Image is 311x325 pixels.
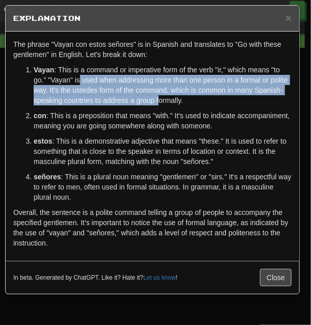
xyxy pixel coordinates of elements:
[34,136,292,167] p: : This is a demonstrative adjective that means "these." It is used to refer to something that is ...
[286,12,292,23] button: Close
[34,137,53,145] strong: estos
[34,65,292,105] p: : This is a command or imperative form of the verb "ir," which means "to go." "Vayan" is used whe...
[143,274,175,281] a: Let us know
[34,172,292,202] p: : This is a plural noun meaning "gentlemen" or "sirs." It's a respectful way to refer to men, oft...
[13,13,292,23] h5: Explanation
[13,274,177,282] small: In beta. Generated by ChatGPT. Like it? Hate it? !
[286,12,292,23] span: ×
[34,66,54,74] strong: Vayan
[34,173,61,181] strong: señores
[13,207,292,248] p: Overall, the sentence is a polite command telling a group of people to accompany the specified ge...
[34,112,46,120] strong: con
[34,111,292,131] p: : This is a preposition that means "with." It's used to indicate accompaniment, meaning you are g...
[13,39,292,60] p: The phrase "Vayan con estos señores" is in Spanish and translates to "Go with these gentlemen" in...
[260,269,292,286] button: Close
